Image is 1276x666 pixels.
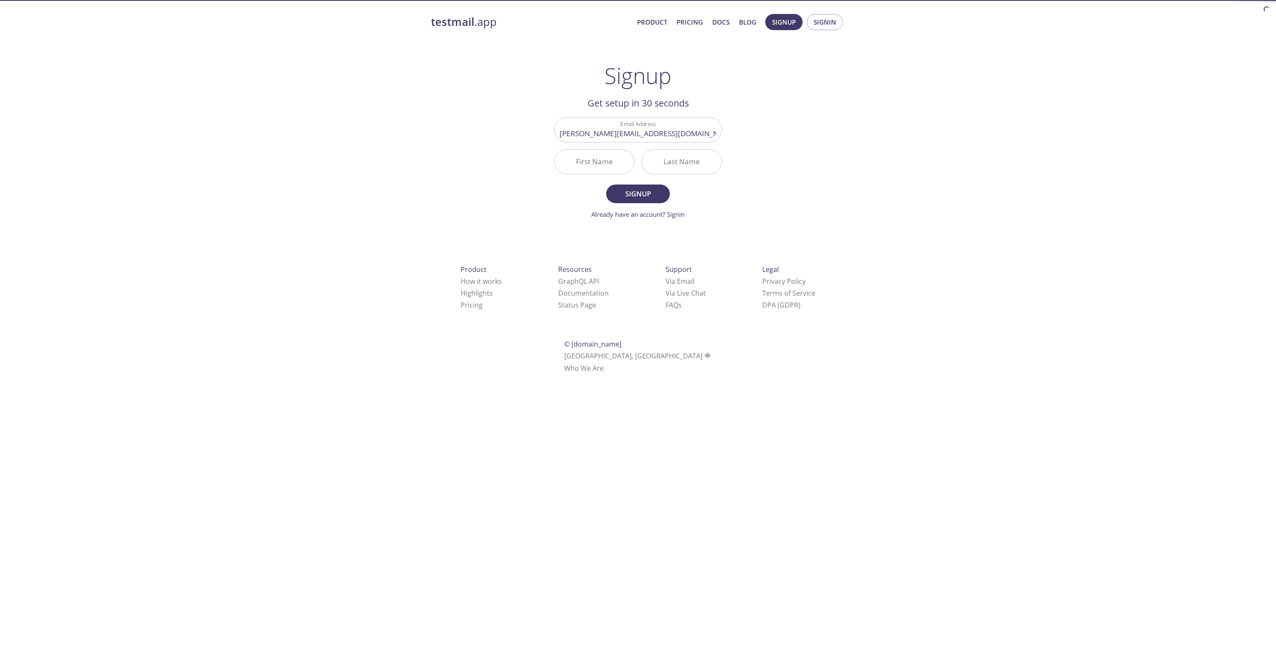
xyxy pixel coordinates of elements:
span: Signup [616,188,660,200]
a: testmail.app [431,15,630,29]
span: Support [666,265,692,274]
span: [GEOGRAPHIC_DATA], [GEOGRAPHIC_DATA] [564,351,712,361]
button: Signup [606,185,670,203]
a: Blog [739,17,756,28]
span: Signup [772,17,796,28]
a: Highlights [461,288,493,298]
a: Terms of Service [762,288,815,298]
a: Pricing [677,17,703,28]
span: s [678,300,682,310]
a: GraphQL API [558,277,599,286]
a: Already have an account? Signin [591,210,685,218]
a: How it works [461,277,502,286]
a: Documentation [558,288,609,298]
a: Product [637,17,667,28]
span: Product [461,265,487,274]
span: Signin [814,17,836,28]
button: Signup [765,14,803,30]
span: Resources [558,265,592,274]
a: DPA (GDPR) [762,300,800,310]
span: © [DOMAIN_NAME] [564,339,621,349]
a: Docs [712,17,730,28]
a: Via Email [666,277,694,286]
strong: testmail [431,14,474,29]
h2: Get setup in 30 seconds [554,96,722,110]
h1: Signup [604,63,672,88]
a: Via Live Chat [666,288,706,298]
span: Legal [762,265,779,274]
a: Pricing [461,300,483,310]
a: Status Page [558,300,596,310]
a: Who We Are [564,364,604,373]
a: FAQ [666,300,682,310]
a: Privacy Policy [762,277,806,286]
button: Signin [807,14,843,30]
